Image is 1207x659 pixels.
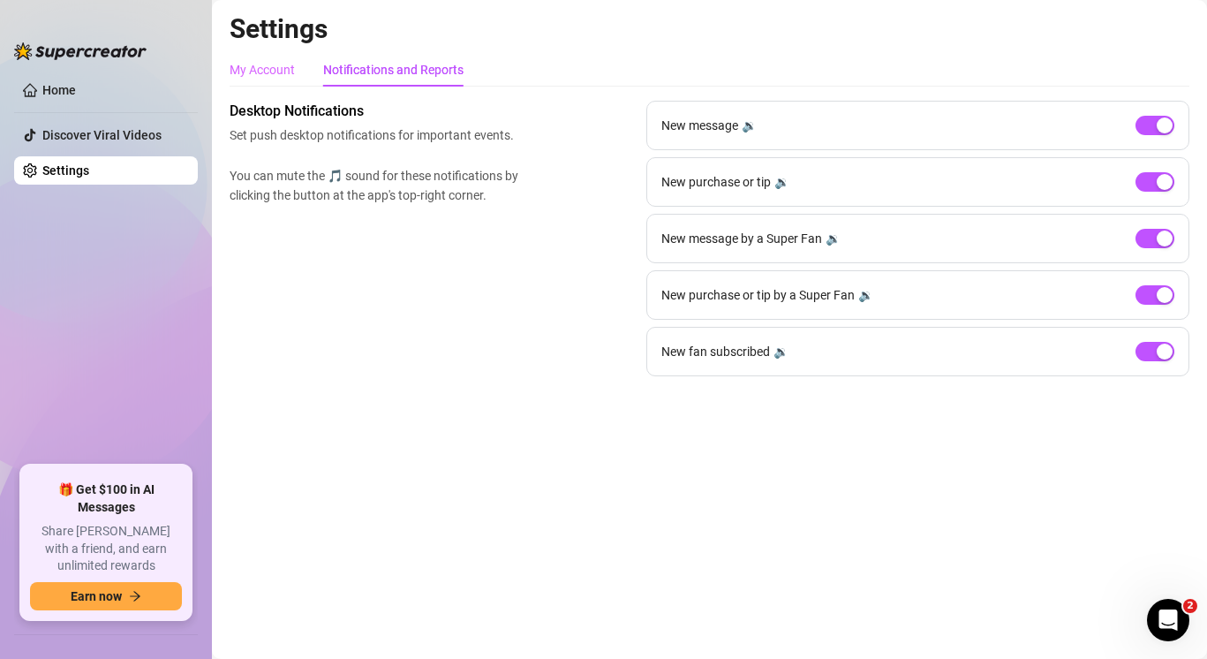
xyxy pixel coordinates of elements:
[323,60,464,80] div: Notifications and Reports
[661,229,822,248] span: New message by a Super Fan
[1183,599,1197,613] span: 2
[826,229,841,248] div: 🔉
[129,590,141,602] span: arrow-right
[661,172,771,192] span: New purchase or tip
[661,116,738,135] span: New message
[14,42,147,60] img: logo-BBDzfeDw.svg
[71,589,122,603] span: Earn now
[661,285,855,305] span: New purchase or tip by a Super Fan
[230,125,526,145] span: Set push desktop notifications for important events.
[858,285,873,305] div: 🔉
[230,166,526,205] span: You can mute the 🎵 sound for these notifications by clicking the button at the app's top-right co...
[30,582,182,610] button: Earn nowarrow-right
[230,60,295,80] div: My Account
[1147,599,1189,641] iframe: Intercom live chat
[42,83,76,97] a: Home
[773,342,788,361] div: 🔉
[774,172,789,192] div: 🔉
[42,128,162,142] a: Discover Viral Videos
[30,481,182,516] span: 🎁 Get $100 in AI Messages
[661,342,770,361] span: New fan subscribed
[42,163,89,178] a: Settings
[230,101,526,122] span: Desktop Notifications
[742,116,757,135] div: 🔉
[30,523,182,575] span: Share [PERSON_NAME] with a friend, and earn unlimited rewards
[230,12,1189,46] h2: Settings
